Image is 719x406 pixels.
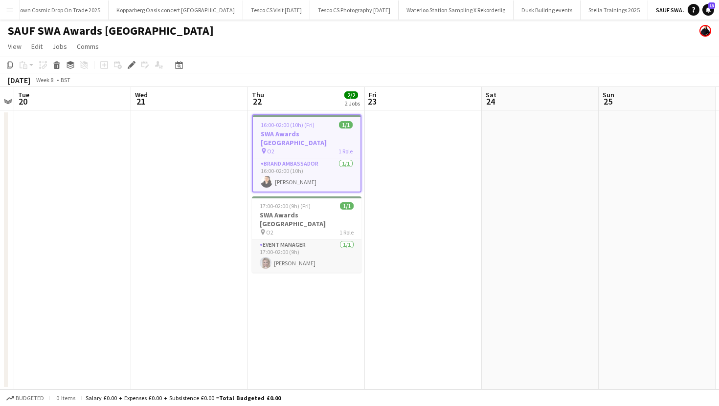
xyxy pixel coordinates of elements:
span: Wed [135,90,148,99]
span: Week 8 [32,76,57,84]
a: Comms [73,40,103,53]
span: Budgeted [16,395,44,402]
span: 1 Role [338,148,353,155]
span: O2 [267,148,274,155]
div: BST [61,76,70,84]
span: 1 Role [339,229,354,236]
span: 20 [17,96,29,107]
span: 2/2 [344,91,358,99]
span: Sun [603,90,614,99]
app-card-role: Brand Ambassador1/116:00-02:00 (10h)[PERSON_NAME] [253,158,360,192]
span: 13 [708,2,715,9]
app-user-avatar: Danielle Ferguson [699,25,711,37]
h3: SWA Awards [GEOGRAPHIC_DATA] [253,129,360,147]
span: Sat [486,90,496,99]
span: Comms [77,42,99,51]
a: View [4,40,25,53]
span: 23 [367,96,377,107]
div: Salary £0.00 + Expenses £0.00 + Subsistence £0.00 = [86,394,281,402]
span: 22 [250,96,264,107]
div: 2 Jobs [345,100,360,107]
app-card-role: Event Manager1/117:00-02:00 (9h)[PERSON_NAME] [252,239,361,273]
span: Thu [252,90,264,99]
app-job-card: 17:00-02:00 (9h) (Fri)1/1SWA Awards [GEOGRAPHIC_DATA] O21 RoleEvent Manager1/117:00-02:00 (9h)[PE... [252,196,361,273]
button: Stella Trainings 2025 [581,0,648,20]
div: [DATE] [8,75,30,85]
h1: SAUF SWA Awards [GEOGRAPHIC_DATA] [8,23,214,38]
button: Kopparberg Oasis concert [GEOGRAPHIC_DATA] [109,0,243,20]
span: 21 [134,96,148,107]
a: Edit [27,40,46,53]
span: 1/1 [339,121,353,128]
button: Budgeted [5,393,45,404]
span: 16:00-02:00 (10h) (Fri) [261,121,315,128]
span: Fri [369,90,377,99]
button: Dusk Bullring events [514,0,581,20]
a: 13 [702,4,714,16]
span: Jobs [52,42,67,51]
app-job-card: 16:00-02:00 (10h) (Fri)1/1SWA Awards [GEOGRAPHIC_DATA] O21 RoleBrand Ambassador1/116:00-02:00 (10... [252,114,361,192]
span: Edit [31,42,43,51]
span: O2 [266,229,273,236]
span: 17:00-02:00 (9h) (Fri) [260,202,311,210]
a: Jobs [48,40,71,53]
span: View [8,42,22,51]
span: 25 [601,96,614,107]
button: Tesco CS Visit [DATE] [243,0,310,20]
h3: SWA Awards [GEOGRAPHIC_DATA] [252,211,361,228]
button: Waterloo Station Sampling X Rekorderlig [399,0,514,20]
span: Tue [18,90,29,99]
button: Tesco CS Photography [DATE] [310,0,399,20]
span: 1/1 [340,202,354,210]
span: 24 [484,96,496,107]
span: Total Budgeted £0.00 [219,394,281,402]
span: 0 items [54,394,77,402]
